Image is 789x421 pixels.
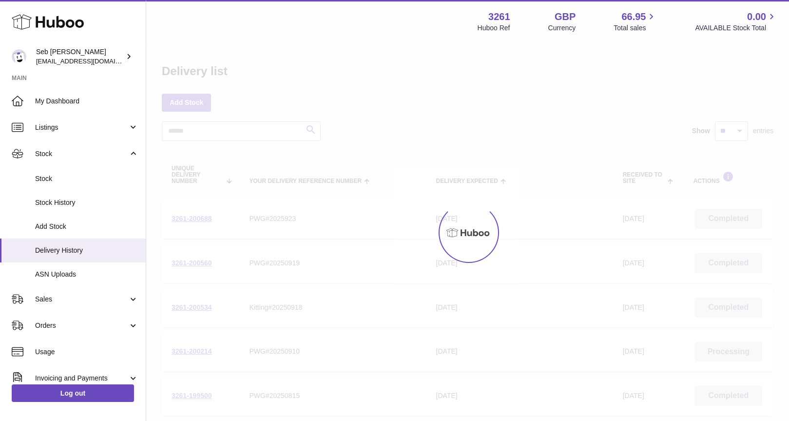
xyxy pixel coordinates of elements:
[35,222,138,231] span: Add Stock
[35,149,128,159] span: Stock
[35,174,138,183] span: Stock
[36,57,143,65] span: [EMAIL_ADDRESS][DOMAIN_NAME]
[548,23,576,33] div: Currency
[35,270,138,279] span: ASN Uploads
[555,10,576,23] strong: GBP
[747,10,766,23] span: 0.00
[695,10,777,33] a: 0.00 AVAILABLE Stock Total
[35,198,138,207] span: Stock History
[35,321,128,330] span: Orders
[488,10,510,23] strong: 3261
[478,23,510,33] div: Huboo Ref
[614,23,657,33] span: Total sales
[35,97,138,106] span: My Dashboard
[621,10,646,23] span: 66.95
[35,347,138,357] span: Usage
[35,374,128,383] span: Invoicing and Payments
[35,123,128,132] span: Listings
[12,384,134,402] a: Log out
[35,295,128,304] span: Sales
[36,47,124,66] div: Seb [PERSON_NAME]
[12,49,26,64] img: ecom@bravefoods.co.uk
[695,23,777,33] span: AVAILABLE Stock Total
[35,246,138,255] span: Delivery History
[614,10,657,33] a: 66.95 Total sales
